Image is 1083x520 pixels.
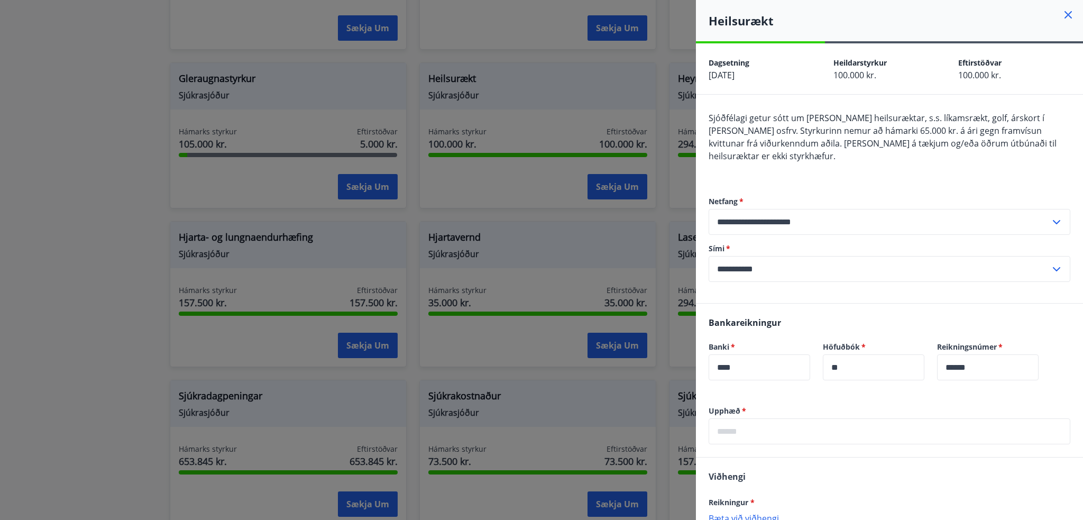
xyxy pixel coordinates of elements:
span: Viðhengi [709,471,746,482]
span: 100.000 kr. [958,69,1001,81]
span: Reikningur [709,497,755,507]
span: Bankareikningur [709,317,781,329]
label: Banki [709,342,810,352]
label: Sími [709,243,1070,254]
span: Sjóðfélagi getur sótt um [PERSON_NAME] heilsuræktar, s.s. líkamsrækt, golf, árskort í [PERSON_NAM... [709,112,1057,149]
span: 100.000 kr. [833,69,876,81]
span: Dagsetning [709,58,749,68]
span: [DATE] [709,69,735,81]
span: heilsuræktar er ekki styrkhæfur. [709,150,836,162]
label: Netfang [709,196,1070,207]
h4: Heilsurækt [709,13,1083,29]
label: Reikningsnúmer [937,342,1039,352]
span: Heildarstyrkur [833,58,887,68]
div: Upphæð [709,418,1070,444]
label: Höfuðbók [823,342,924,352]
label: Upphæð [709,406,1070,416]
span: Eftirstöðvar [958,58,1002,68]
